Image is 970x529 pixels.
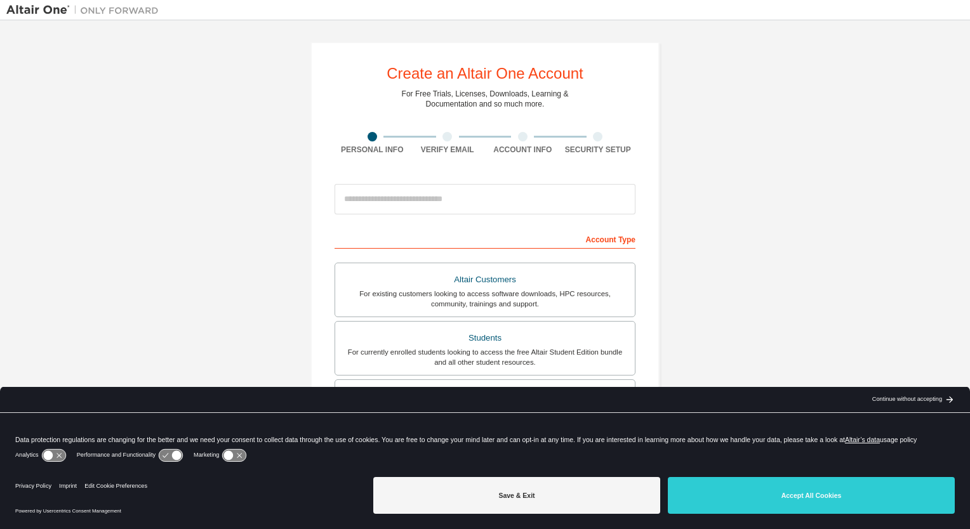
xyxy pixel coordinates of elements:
div: Create an Altair One Account [387,66,583,81]
div: For existing customers looking to access software downloads, HPC resources, community, trainings ... [343,289,627,309]
div: Verify Email [410,145,486,155]
img: Altair One [6,4,165,16]
div: Security Setup [561,145,636,155]
div: For Free Trials, Licenses, Downloads, Learning & Documentation and so much more. [402,89,569,109]
div: Personal Info [335,145,410,155]
div: Account Type [335,228,635,249]
div: Altair Customers [343,271,627,289]
div: For currently enrolled students looking to access the free Altair Student Edition bundle and all ... [343,347,627,367]
div: Account Info [485,145,561,155]
div: Students [343,329,627,347]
